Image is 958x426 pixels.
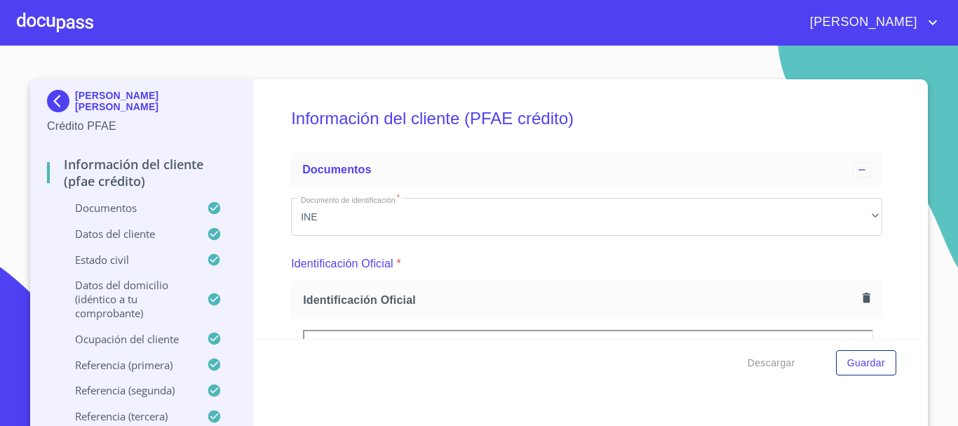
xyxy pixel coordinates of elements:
button: Descargar [742,350,801,376]
p: Identificación Oficial [291,255,393,272]
button: account of current user [800,11,941,34]
p: Estado Civil [47,253,207,267]
p: Información del cliente (PFAE crédito) [47,156,236,189]
p: Referencia (tercera) [47,409,207,423]
p: Datos del domicilio (idéntico a tu comprobante) [47,278,207,320]
p: Referencia (segunda) [47,383,207,397]
span: Guardar [847,354,885,372]
p: Datos del cliente [47,227,207,241]
p: [PERSON_NAME] [PERSON_NAME] [75,90,236,112]
span: Identificación Oficial [303,293,857,307]
span: [PERSON_NAME] [800,11,924,34]
p: Documentos [47,201,207,215]
span: Documentos [302,164,371,175]
div: Documentos [291,153,882,187]
img: Docupass spot blue [47,90,75,112]
button: Guardar [836,350,896,376]
p: Referencia (primera) [47,358,207,372]
p: Ocupación del Cliente [47,332,207,346]
div: INE [291,198,882,236]
p: Crédito PFAE [47,118,236,135]
h5: Información del cliente (PFAE crédito) [291,90,882,147]
span: Descargar [748,354,795,372]
div: [PERSON_NAME] [PERSON_NAME] [47,90,236,118]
